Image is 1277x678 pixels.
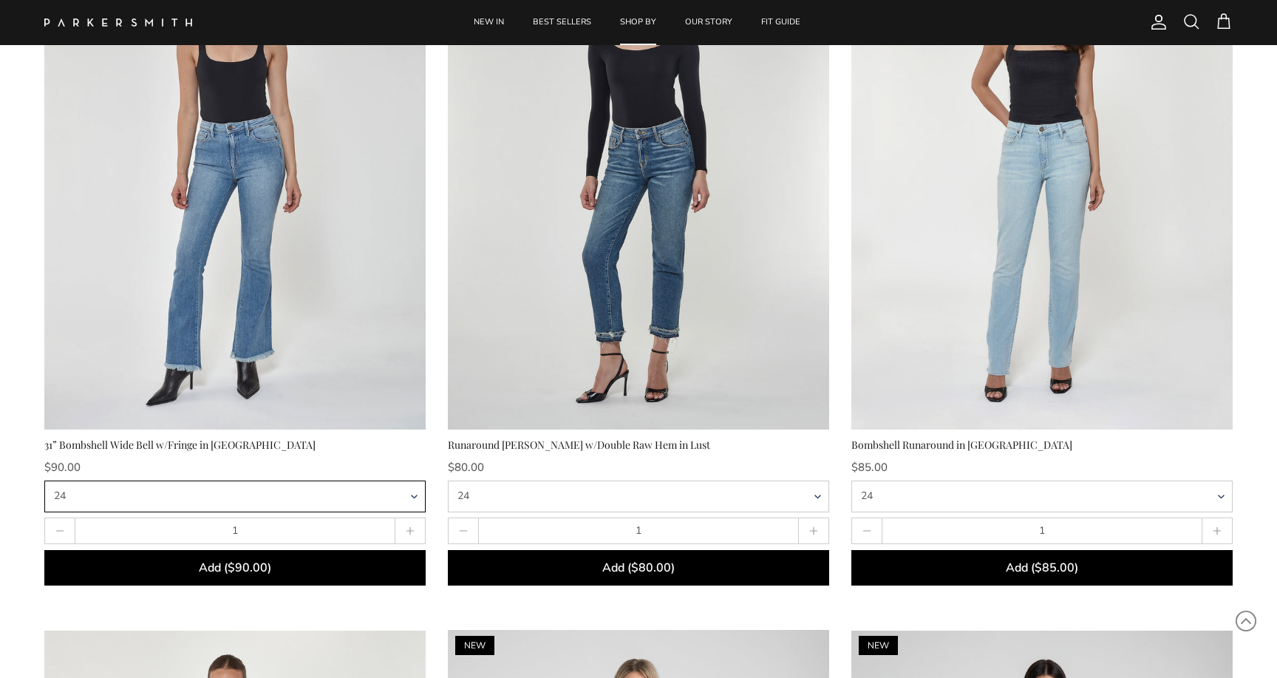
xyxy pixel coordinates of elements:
a: 31” Bombshell Wide Bell w/Fringe in [GEOGRAPHIC_DATA] [44,437,426,586]
a: Account [1144,13,1168,31]
img: Parker Smith [44,18,192,27]
div: Runaround [PERSON_NAME] w/Double Raw Hem in Lust [448,437,829,453]
a: Bombshell Runaround in [GEOGRAPHIC_DATA] [851,437,1233,586]
div: Bombshell Runaround in [GEOGRAPHIC_DATA] [851,437,1233,453]
div: 31” Bombshell Wide Bell w/Fringe in [GEOGRAPHIC_DATA] [44,437,426,453]
a: Runaround [PERSON_NAME] w/Double Raw Hem in Lust [448,437,829,586]
svg: Scroll to Top [1235,610,1257,632]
